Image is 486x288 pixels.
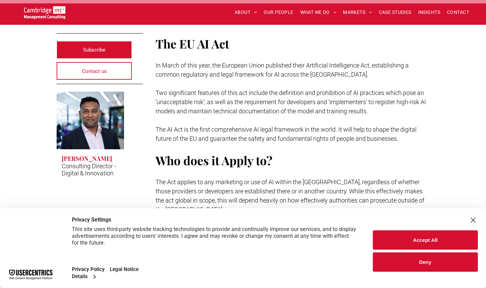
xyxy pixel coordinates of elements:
[82,63,107,80] span: Contact us
[24,7,66,14] a: Your Business Transformed | Cambridge Management Consulting
[376,7,415,18] a: CASE STUDIES
[260,7,297,18] a: OUR PEOPLE
[297,7,340,18] a: WHAT WE DO
[62,162,119,177] p: Consulting Director - Digital & Innovation
[57,62,132,80] a: Contact us
[156,152,272,168] span: Who does it Apply to?
[156,36,229,52] span: The EU AI Act
[62,154,112,162] h3: [PERSON_NAME]
[156,62,409,78] span: In March of this year, the European Union published their Artificial Intelligence Act, establishi...
[156,126,417,142] span: The AI Act is the first comprehensive AI legal framework in the world. It will help to shape the ...
[57,41,132,59] a: Subscribe
[24,6,66,19] img: Go to Homepage
[83,41,105,58] span: Subscribe
[55,90,126,151] a: Rachi Weerasinghe
[444,7,472,18] a: CONTACT
[156,178,424,213] span: The Act applies to any marketing or use of AI within the [GEOGRAPHIC_DATA], regardless of whether...
[231,7,261,18] a: ABOUT
[415,7,444,18] a: INSIGHTS
[340,7,375,18] a: MARKETS
[156,89,426,115] span: Two significant features of this act include the definition and prohibition of AI practices which...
